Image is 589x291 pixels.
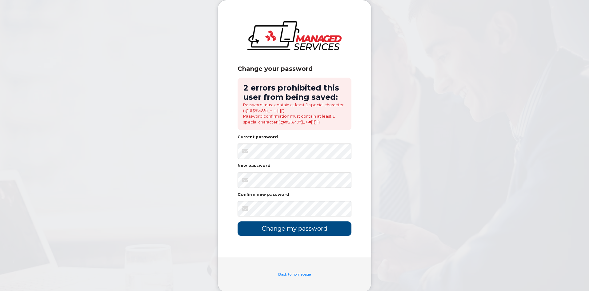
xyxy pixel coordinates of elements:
[238,193,289,197] label: Confirm new password
[238,221,351,236] input: Change my password
[238,65,351,73] div: Change your password
[238,164,270,168] label: New password
[238,135,278,139] label: Current password
[278,272,311,277] a: Back to homepage
[243,102,346,113] li: Password must contain at least 1 special character (!@#$%^&*()_+-=[]{}|')
[247,21,342,50] img: logo-large.png
[243,83,346,102] h2: 2 errors prohibited this user from being saved:
[243,113,346,125] li: Password confirmation must contain at least 1 special character (!@#$%^&*()_+-=[]{}|')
